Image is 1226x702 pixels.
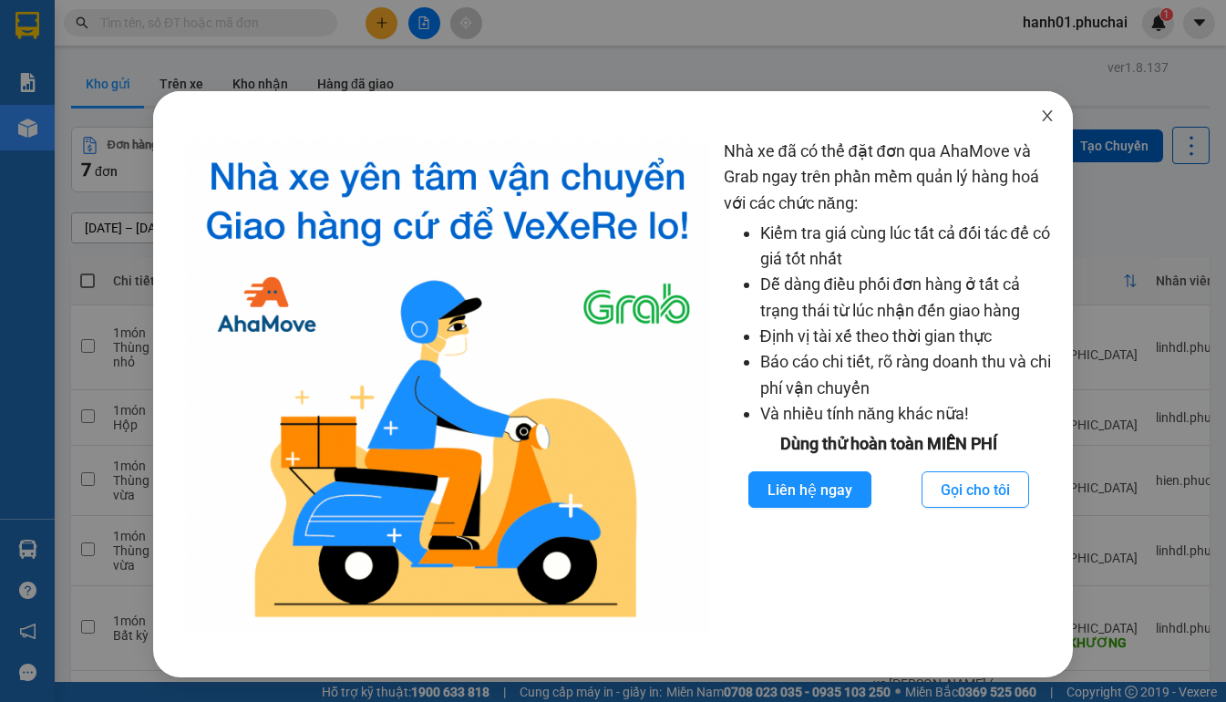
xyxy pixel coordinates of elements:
[760,349,1055,401] li: Báo cáo chi tiết, rõ ràng doanh thu và chi phí vận chuyển
[760,324,1055,349] li: Định vị tài xế theo thời gian thực
[724,139,1055,632] div: Nhà xe đã có thể đặt đơn qua AhaMove và Grab ngay trên phần mềm quản lý hàng hoá với các chức năng:
[760,401,1055,427] li: Và nhiều tính năng khác nữa!
[724,431,1055,457] div: Dùng thử hoàn toàn MIỄN PHÍ
[922,471,1029,508] button: Gọi cho tôi
[760,221,1055,273] li: Kiểm tra giá cùng lúc tất cả đối tác để có giá tốt nhất
[941,479,1010,501] span: Gọi cho tôi
[186,139,708,632] img: logo
[1022,91,1073,142] button: Close
[1040,108,1055,123] span: close
[760,272,1055,324] li: Dễ dàng điều phối đơn hàng ở tất cả trạng thái từ lúc nhận đến giao hàng
[768,479,852,501] span: Liên hệ ngay
[748,471,871,508] button: Liên hệ ngay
